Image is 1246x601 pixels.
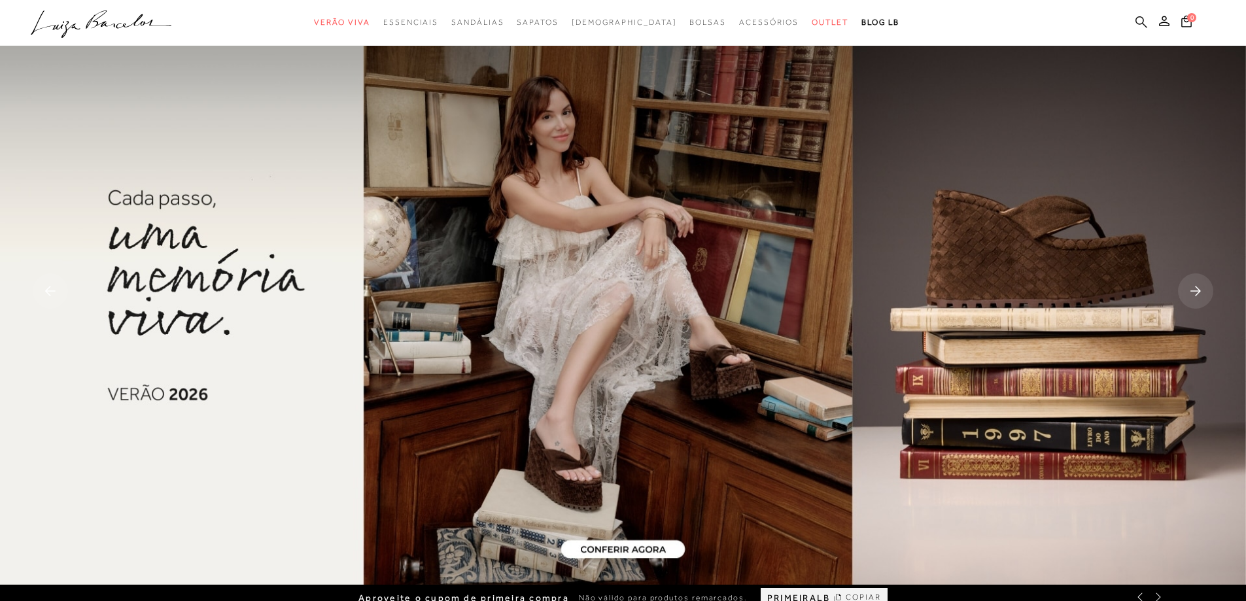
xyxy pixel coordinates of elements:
[383,18,438,27] span: Essenciais
[572,18,677,27] span: [DEMOGRAPHIC_DATA]
[739,10,799,35] a: categoryNavScreenReaderText
[383,10,438,35] a: categoryNavScreenReaderText
[517,18,558,27] span: Sapatos
[451,18,504,27] span: Sandálias
[1187,13,1196,22] span: 0
[812,18,848,27] span: Outlet
[572,10,677,35] a: noSubCategoriesText
[314,18,370,27] span: Verão Viva
[1177,14,1196,32] button: 0
[689,10,726,35] a: categoryNavScreenReaderText
[861,10,899,35] a: BLOG LB
[689,18,726,27] span: Bolsas
[314,10,370,35] a: categoryNavScreenReaderText
[812,10,848,35] a: categoryNavScreenReaderText
[451,10,504,35] a: categoryNavScreenReaderText
[739,18,799,27] span: Acessórios
[517,10,558,35] a: categoryNavScreenReaderText
[861,18,899,27] span: BLOG LB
